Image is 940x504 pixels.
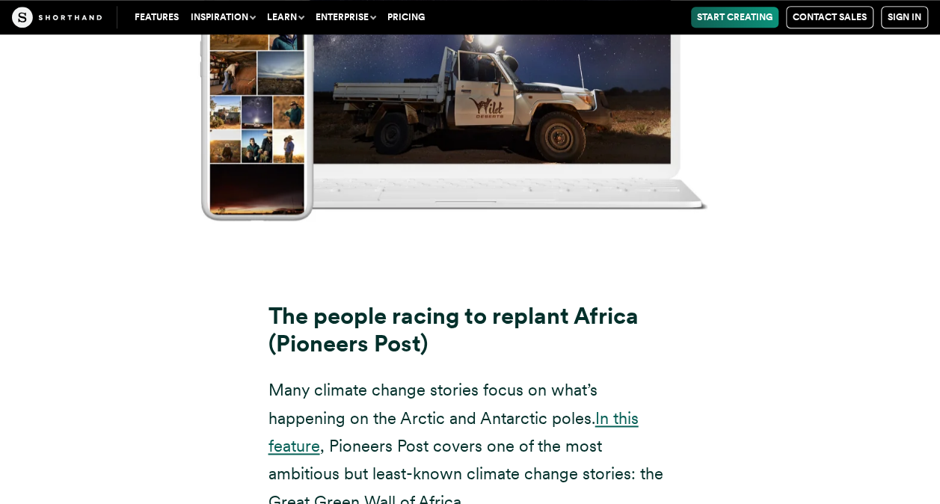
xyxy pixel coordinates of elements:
[691,7,778,28] a: Start Creating
[310,7,381,28] button: Enterprise
[268,408,639,455] a: In this feature
[129,7,185,28] a: Features
[786,6,873,28] a: Contact Sales
[881,6,928,28] a: Sign in
[268,302,639,357] strong: The people racing to replant Africa (Pioneers Post)
[261,7,310,28] button: Learn
[185,7,261,28] button: Inspiration
[381,7,431,28] a: Pricing
[12,7,102,28] img: The Craft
